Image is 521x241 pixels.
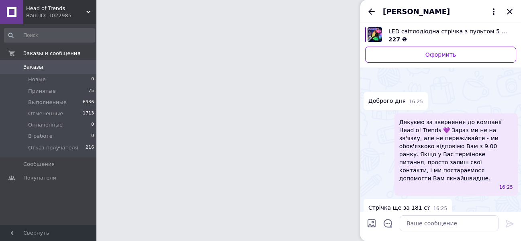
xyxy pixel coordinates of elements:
span: Отказ получателя [28,144,78,151]
span: Заказы и сообщения [23,50,80,57]
img: 6305415981_w640_h640_6305415981.jpg [368,27,382,42]
span: Доброго дня [368,97,406,105]
span: Новые [28,76,46,83]
span: Оплаченные [28,121,63,129]
span: Выполненные [28,99,67,106]
span: Отмененные [28,110,63,117]
span: 6936 [83,99,94,106]
div: Ваш ID: 3022985 [26,12,96,19]
span: 75 [88,88,94,95]
span: Заказы [23,63,43,71]
button: Открыть шаблоны ответов [383,218,393,229]
span: Дякуємо за звернення до компанії Head of Trends 💜 Зараз ми не на зв'язку, але не переживайте - ми... [399,118,513,182]
span: Сообщения [23,161,55,168]
span: Стрічка ще за 181 є? [368,204,430,212]
span: 216 [86,144,94,151]
span: Покупатели [23,174,56,182]
span: LED світлодіодна стрічка з пультом 5 метрів rgb 5050 водостійка 300 led підсвічування на вулицю в... [388,27,510,35]
input: Поиск [4,28,95,43]
span: 16:25 12.10.2025 [433,205,447,212]
span: Head of Trends [26,5,86,12]
span: В работе [28,133,53,140]
a: Оформить [365,47,516,63]
span: 1713 [83,110,94,117]
span: 0 [91,76,94,83]
span: 0 [91,133,94,140]
a: Посмотреть товар [365,27,516,43]
span: [PERSON_NAME] [383,6,450,17]
span: 16:25 12.10.2025 [499,184,513,191]
button: [PERSON_NAME] [383,6,499,17]
span: 0 [91,121,94,129]
span: Принятые [28,88,56,95]
span: 227 ₴ [388,36,407,43]
span: 16:25 12.10.2025 [409,98,423,105]
button: Закрыть [505,7,515,16]
button: Назад [367,7,376,16]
